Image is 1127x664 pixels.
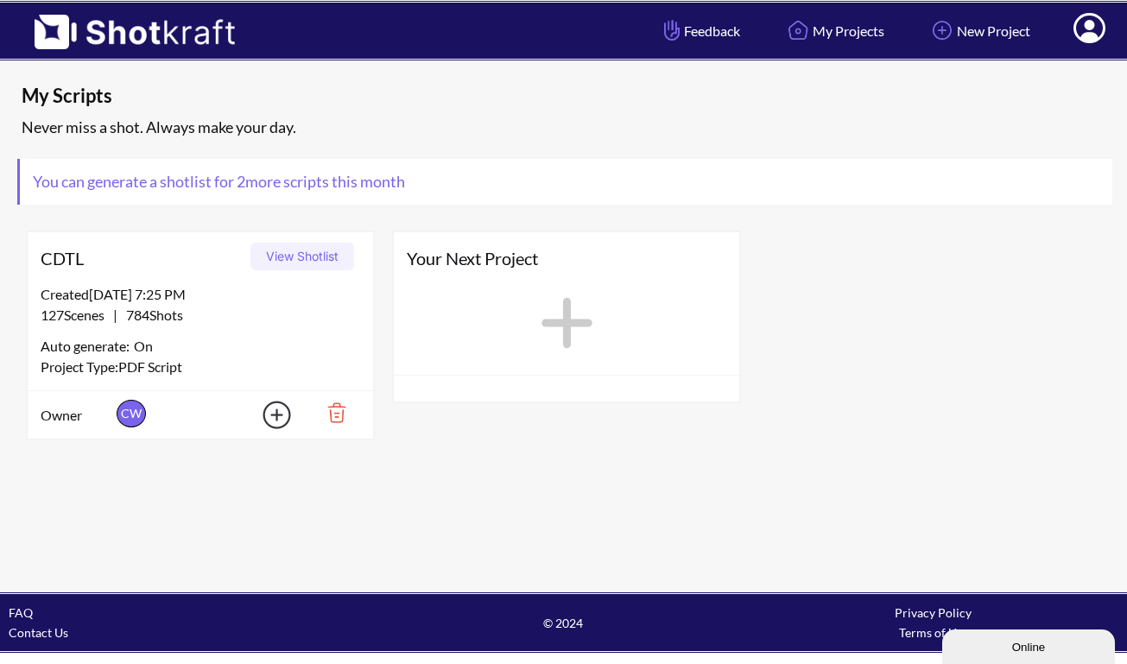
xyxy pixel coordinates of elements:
a: Contact Us [9,625,68,640]
span: 127 Scenes [41,307,113,323]
div: Terms of Use [749,623,1118,642]
img: Home Icon [783,16,813,45]
span: | [41,305,183,326]
img: Add Icon [236,395,296,434]
iframe: chat widget [942,626,1118,664]
a: My Projects [770,8,897,54]
span: My Scripts [22,83,841,109]
span: © 2024 [378,613,748,633]
span: Auto generate: [41,336,134,357]
div: Created [DATE] 7:25 PM [41,284,360,305]
div: Project Type: PDF Script [41,357,360,377]
img: Add Icon [928,16,957,45]
a: New Project [915,8,1043,54]
span: 784 Shots [117,307,183,323]
img: Trash Icon [301,398,360,427]
button: View Shotlist [250,243,354,270]
div: Never miss a shot. Always make your day. [17,113,1118,142]
a: FAQ [9,605,33,620]
img: Hand Icon [660,16,684,45]
span: CDTL [41,245,244,271]
span: Owner [41,405,112,426]
span: CW [117,400,146,427]
span: 2 more scripts this month [234,172,405,191]
span: Your Next Project [407,245,726,271]
span: You can generate a shotlist for [20,159,418,205]
span: On [134,336,153,357]
span: Feedback [660,21,740,41]
div: Privacy Policy [749,603,1118,623]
